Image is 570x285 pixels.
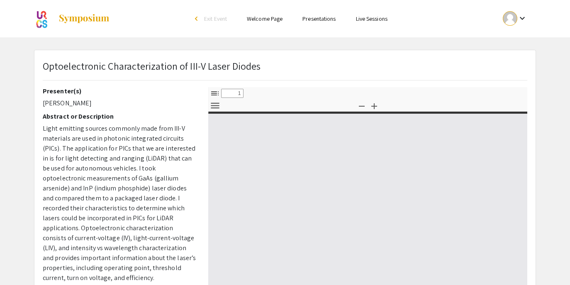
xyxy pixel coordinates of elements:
[247,15,283,22] a: Welcome Page
[195,16,200,21] div: arrow_back_ios
[43,124,196,282] span: Light emitting sources commonly made from III-V materials are used in photonic integrated circuit...
[356,15,387,22] a: Live Sessions
[6,248,35,279] iframe: Chat
[43,112,196,120] h2: Abstract or Description
[367,100,381,112] button: Zoom In
[34,8,50,29] img: ATP Symposium
[58,14,110,24] img: Symposium by ForagerOne
[34,8,110,29] a: ATP Symposium
[43,98,196,108] p: [PERSON_NAME]
[302,15,336,22] a: Presentations
[204,15,227,22] span: Exit Event
[221,89,244,98] input: Page
[43,58,261,73] p: Optoelectronic Characterization of III-V Laser Diodes
[517,13,527,23] mat-icon: Expand account dropdown
[208,100,222,112] button: Tools
[208,87,222,99] button: Toggle Sidebar
[43,87,196,95] h2: Presenter(s)
[355,100,369,112] button: Zoom Out
[494,9,536,28] button: Expand account dropdown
